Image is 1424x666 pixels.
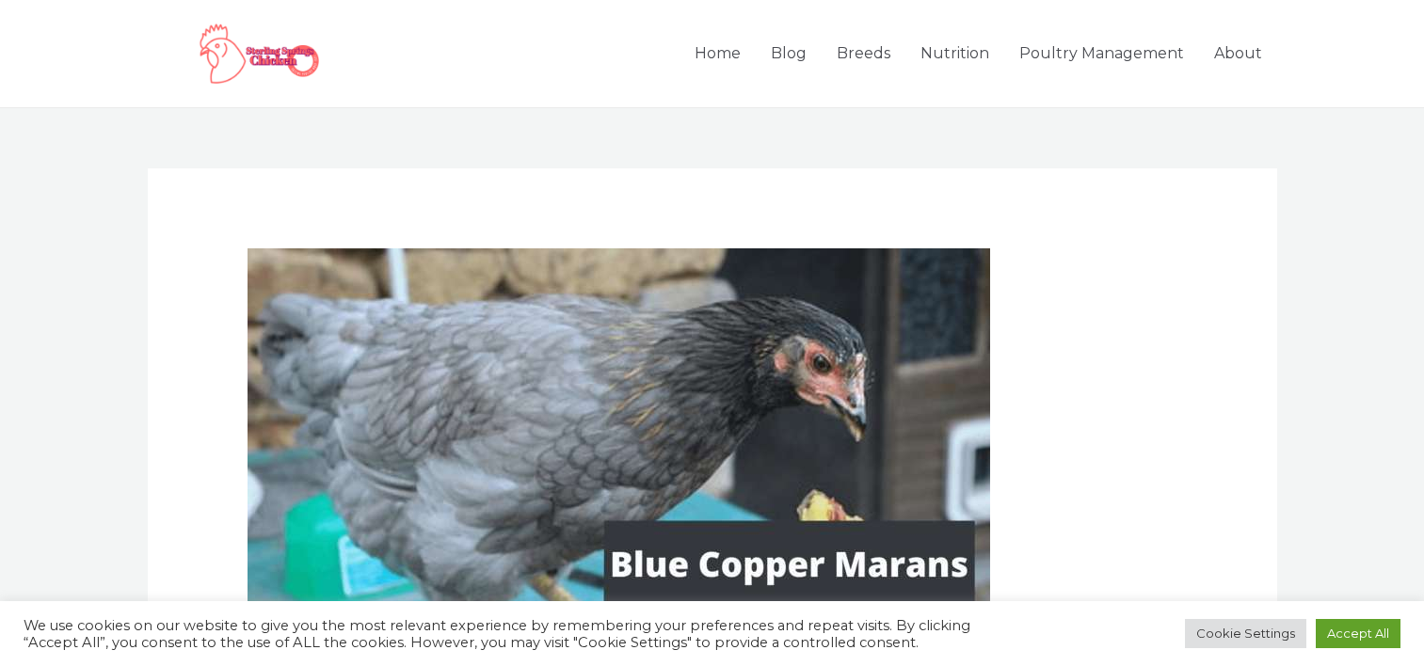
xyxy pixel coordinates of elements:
div: We use cookies on our website to give you the most relevant experience by remembering your prefer... [24,617,987,651]
img: Sterling Springs Chicken [148,15,379,92]
a: Nutrition [905,21,1004,87]
a: Blog [756,21,822,87]
a: Poultry Management [1004,21,1199,87]
a: About [1199,21,1277,87]
a: Cookie Settings [1185,619,1306,648]
nav: Site Navigation [680,21,1277,87]
a: Home [680,21,756,87]
a: Breeds [822,21,905,87]
a: Accept All [1316,619,1400,648]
